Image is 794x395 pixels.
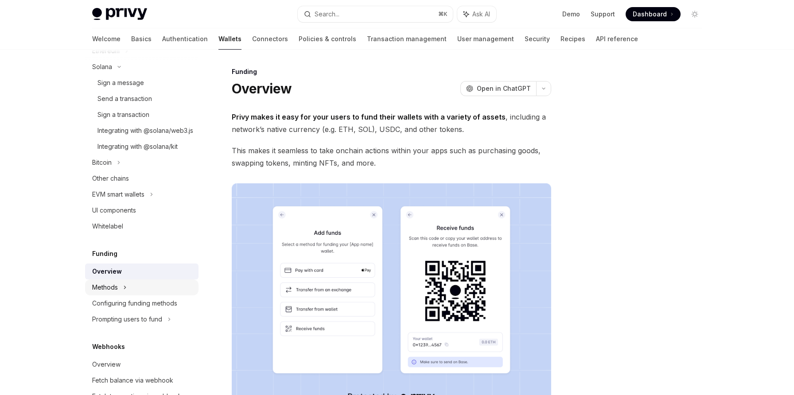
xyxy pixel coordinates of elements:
a: Sign a message [85,75,198,91]
div: Bitcoin [92,157,112,168]
span: This makes it seamless to take onchain actions within your apps such as purchasing goods, swappin... [232,144,551,169]
a: Welcome [92,28,121,50]
a: Overview [85,356,198,372]
h5: Funding [92,248,117,259]
div: Other chains [92,173,129,184]
img: light logo [92,8,147,20]
span: , including a network’s native currency (e.g. ETH, SOL), USDC, and other tokens. [232,111,551,136]
div: Funding [232,67,551,76]
div: Overview [92,359,121,370]
button: Open in ChatGPT [460,81,536,96]
a: Other chains [85,170,198,186]
button: Ask AI [457,6,496,22]
span: ⌘ K [438,11,448,18]
a: API reference [596,28,638,50]
div: Prompting users to fund [92,314,162,325]
a: Support [591,10,615,19]
a: Fetch balance via webhook [85,372,198,388]
div: EVM smart wallets [92,189,144,200]
a: Integrating with @solana/kit [85,139,198,155]
button: Search...⌘K [298,6,453,22]
a: Send a transaction [85,91,198,107]
div: Fetch balance via webhook [92,375,173,386]
div: Overview [92,266,122,277]
div: Integrating with @solana/kit [97,141,178,152]
div: Search... [315,9,339,19]
a: Recipes [560,28,585,50]
span: Dashboard [633,10,667,19]
button: Toggle dark mode [688,7,702,21]
a: User management [457,28,514,50]
div: UI components [92,205,136,216]
div: Configuring funding methods [92,298,177,309]
a: Integrating with @solana/web3.js [85,123,198,139]
div: Solana [92,62,112,72]
a: UI components [85,202,198,218]
a: Demo [562,10,580,19]
a: Authentication [162,28,208,50]
div: Sign a transaction [97,109,149,120]
div: Send a transaction [97,93,152,104]
a: Security [525,28,550,50]
a: Policies & controls [299,28,356,50]
a: Configuring funding methods [85,295,198,311]
span: Ask AI [472,10,490,19]
a: Transaction management [367,28,447,50]
div: Whitelabel [92,221,123,232]
strong: Privy makes it easy for your users to fund their wallets with a variety of assets [232,112,506,121]
a: Wallets [218,28,241,50]
a: Sign a transaction [85,107,198,123]
div: Integrating with @solana/web3.js [97,125,193,136]
a: Dashboard [626,7,681,21]
a: Basics [131,28,152,50]
h1: Overview [232,81,292,97]
span: Open in ChatGPT [477,84,531,93]
div: Methods [92,282,118,293]
a: Whitelabel [85,218,198,234]
h5: Webhooks [92,341,125,352]
a: Overview [85,263,198,279]
a: Connectors [252,28,288,50]
div: Sign a message [97,77,144,88]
